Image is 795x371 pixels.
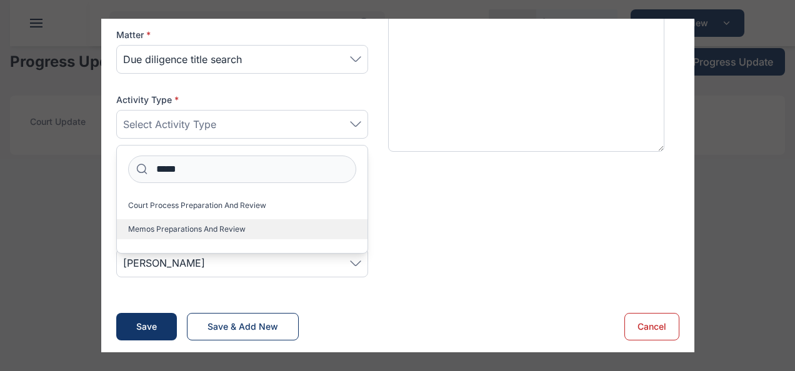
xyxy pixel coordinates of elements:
[187,313,299,340] button: Save & Add New
[207,320,278,333] div: Save & Add New
[116,29,151,41] span: Matter
[123,255,205,270] span: [PERSON_NAME]
[123,52,242,67] span: Due diligence title search
[136,320,157,333] div: Save
[123,117,216,132] span: Select Activity Type
[116,313,177,340] button: Save
[128,200,266,210] span: Court process preparation and review
[128,224,246,234] span: Memos preparations and review
[116,94,179,106] span: Activity Type
[624,313,679,340] button: Cancel
[116,175,679,192] p: Billing Information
